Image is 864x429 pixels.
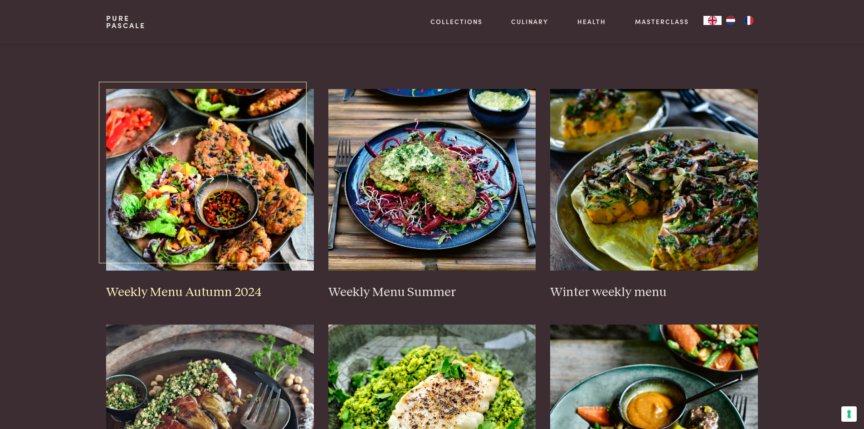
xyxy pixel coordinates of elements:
a: Collections [430,17,483,26]
a: Weekly Menu Summer Weekly Menu Summer [328,89,536,301]
button: Your consent preferences for tracking technologies [841,406,857,422]
a: NL [722,16,740,25]
a: Culinary [511,17,548,26]
div: Language [703,16,722,25]
h3: Winter weekly menu [550,285,758,301]
ul: Language list [722,16,758,25]
a: Masterclass [635,17,689,26]
h3: Weekly Menu Autumn 2024 [106,285,314,301]
img: Winter weekly menu [550,89,758,271]
h3: Weekly Menu Summer [328,285,536,301]
a: EN [703,16,722,25]
a: Weekly Menu Autumn 2024 Weekly Menu Autumn 2024 [106,89,314,301]
img: Weekly Menu Autumn 2024 [106,89,314,271]
img: Weekly Menu Summer [328,89,536,271]
a: Winter weekly menu Winter weekly menu [550,89,758,301]
a: FR [740,16,758,25]
a: PurePascale [106,15,146,29]
aside: Language selected: English [703,16,758,25]
a: Health [577,17,606,26]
